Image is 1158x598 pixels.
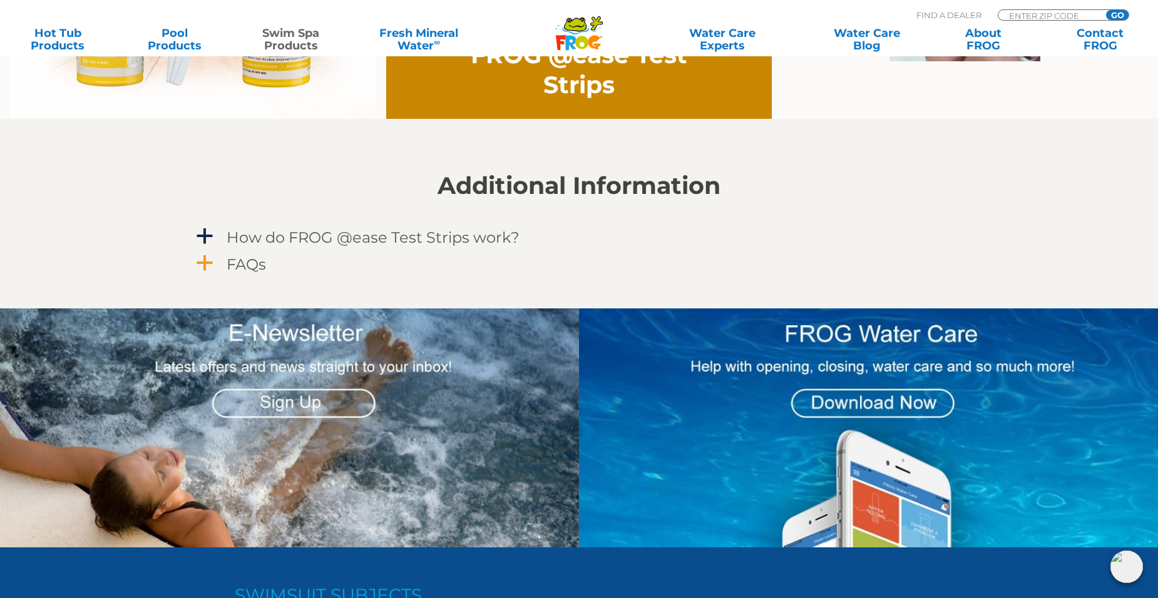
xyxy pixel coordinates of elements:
a: Hot TubProducts [13,27,103,52]
p: Find A Dealer [916,9,981,21]
a: PoolProducts [129,27,220,52]
a: a FAQs [194,253,964,276]
a: Swim SpaProducts [245,27,336,52]
a: ContactFROG [1055,27,1145,52]
sup: ∞ [434,37,440,47]
img: App Graphic [579,308,1158,548]
span: a [195,254,214,273]
input: GO [1106,10,1129,20]
img: openIcon [1110,550,1143,583]
span: a [195,227,214,246]
input: Zip Code Form [1008,10,1092,21]
h2: Additional Information [194,172,964,200]
a: Water CareBlog [822,27,913,52]
h4: FAQs [227,256,266,273]
a: Water CareExperts [648,27,796,52]
a: AboutFROG [938,27,1029,52]
h4: How do FROG @ease Test Strips work? [227,229,520,246]
a: Fresh MineralWater∞ [362,27,476,52]
a: a How do FROG @ease Test Strips work? [194,226,964,249]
